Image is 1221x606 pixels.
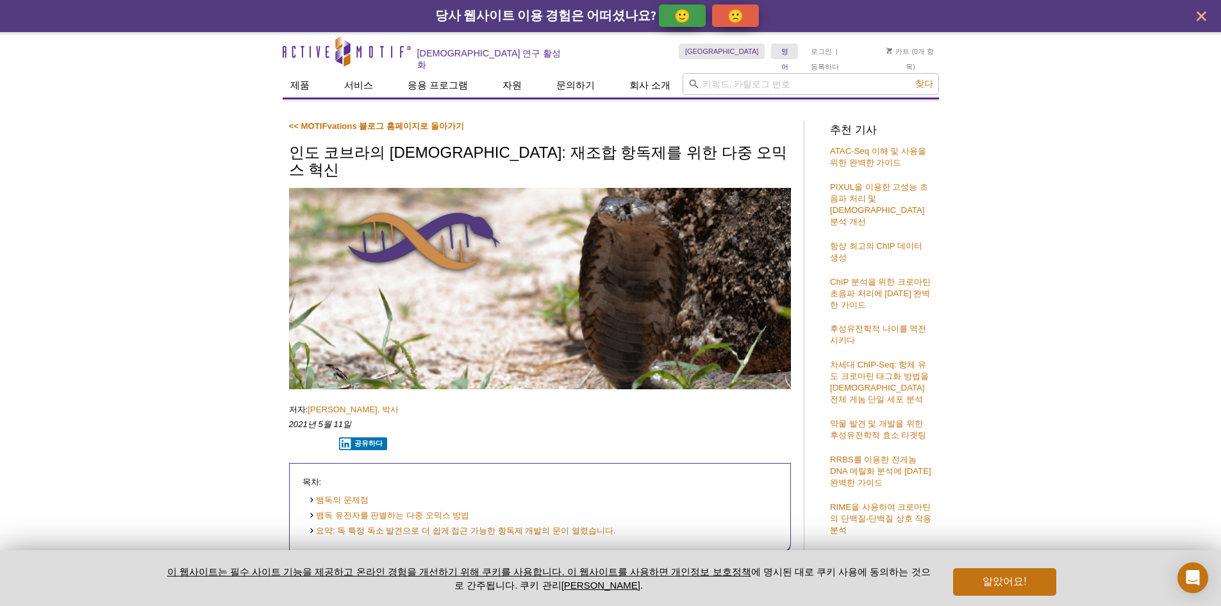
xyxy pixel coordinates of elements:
a: 차세대 ChIP-Seq: 항체 유도 크로마틴 태그화 방법을 [DEMOGRAPHIC_DATA] 전체 게놈 단일 세포 분석 [830,360,929,404]
font: (0개 항목) [906,47,934,71]
a: 항상 최고의 ChIP 데이터 생성 [830,241,922,262]
font: 뱀독의 문제점 [316,495,369,505]
a: 뱀독의 문제점 [309,494,369,507]
font: 영어 [781,47,788,71]
a: 제품 [283,73,317,97]
button: 공유하다 [339,437,387,450]
font: 등록하다 [811,63,839,71]
img: 장바구니 [886,47,892,54]
font: 문의하기 [556,80,595,90]
font: 2021년 5월 11일 [289,419,352,429]
a: 회사 소개 [622,73,678,97]
a: 서비스 [336,73,381,97]
a: 문의하기 [549,73,602,97]
a: 후성유전학적 나이를 역전시키다 [830,324,926,345]
font: 회사 소개 [629,80,670,90]
font: 제품 [290,80,310,90]
a: 약물 발견 및 개발을 위한 후성유전학적 효소 타겟팅 [830,419,926,440]
font: 🙂 [674,8,690,24]
a: 요약: 독 특정 독소 발견으로 더 쉽게 접근 가능한 항독제 개발의 문이 열렸습니다. [309,525,616,537]
font: 🙁 [727,8,743,24]
a: PIXUL을 이용한 고성능 초음파 처리 및 [DEMOGRAPHIC_DATA] 분석 개선 [830,182,928,226]
font: . [640,580,643,591]
a: 카트 [886,47,910,56]
a: 응용 프로그램 [400,73,476,97]
iframe: X 게시 버튼 [289,437,331,450]
a: RIME을 사용하여 크로마틴의 단백질-단백질 상호 작용 분석 [830,502,931,535]
font: [DEMOGRAPHIC_DATA] 연구 활성화 [417,48,561,70]
font: [GEOGRAPHIC_DATA] [685,47,759,55]
div: 인터콤 메신저 열기 [1177,562,1208,593]
font: 자원 [503,80,522,90]
a: 이 웹사이트는 필수 사이트 기능을 제공하고 온라인 경험을 개선하기 위해 쿠키를 사용합니다. 이 웹사이트를 사용하면 개인정보 보호정책 [167,566,751,577]
button: 알았어요! [953,568,1056,596]
font: 요약: 독 특정 독소 발견으로 더 쉽게 접근 가능한 항독제 개발의 문이 열렸습니다. [316,526,615,535]
a: ChIP 분석을 위한 크로마틴 초음파 처리에 [DATE] 완벽한 가이드 [830,277,931,310]
img: 인도 코브라의 후성유전학 [289,188,791,390]
font: 공유하다 [354,439,383,448]
a: 뱀독 유전자를 판별하는 다중 오믹스 방법 [309,510,470,522]
font: 당사 웹사이트 이용 경험은 어떠셨나요? [435,7,656,23]
font: 에 명시된 대로 쿠키 사용에 동의하는 것으로 간주됩니다 [454,566,931,591]
a: [PERSON_NAME], 박사 [308,405,399,414]
font: 저자: [289,405,308,414]
a: << MOTIFvations 블로그 홈페이지로 돌아가기 [289,121,464,131]
a: 로그인 [811,47,832,56]
font: 서비스 [344,80,373,90]
input: 키워드, 카탈로그 번호 [683,73,939,95]
a: 자원 [495,73,529,97]
font: | [836,47,838,55]
font: . 쿠키 관리 [515,580,561,591]
font: 로그인 [811,47,832,55]
font: 뱀독 유전자를 판별하는 다중 오믹스 방법 [316,510,469,520]
font: 인도 코브라의 [DEMOGRAPHIC_DATA]: 재조합 항독제를 위한 다중 오믹스 혁신 [289,144,788,178]
font: 추천 기사 [830,124,877,136]
font: 찾다 [915,78,933,88]
font: 응용 프로그램 [408,80,468,90]
a: ATAC-Seq 이해 및 사용을 위한 완벽한 가이드 [830,146,926,167]
a: RRBS를 이용한 전게놈 DNA 메틸화 분석에 [DATE] 완벽한 가이드 [830,455,931,487]
font: 목차: [303,477,322,487]
button: 닫다 [1193,8,1209,24]
font: 알았어요! [983,576,1026,587]
a: 등록하다 [811,62,839,71]
button: [PERSON_NAME] [561,580,640,591]
button: 찾다 [911,78,937,90]
font: 카트 [895,47,910,55]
